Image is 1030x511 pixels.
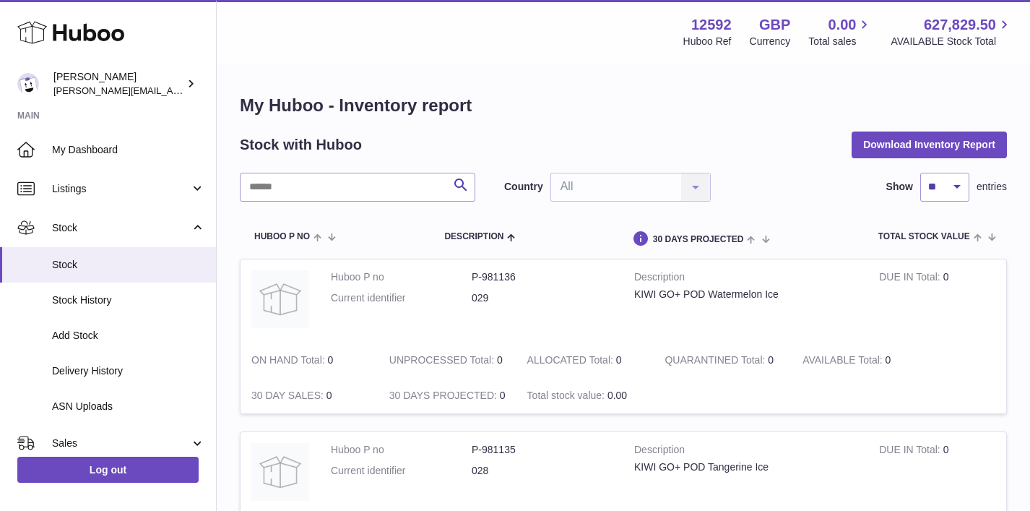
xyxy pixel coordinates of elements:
[527,390,607,405] strong: Total stock value
[891,35,1013,48] span: AVAILABLE Stock Total
[52,400,205,413] span: ASN Uploads
[389,390,500,405] strong: 30 DAYS PROJECTED
[750,35,791,48] div: Currency
[634,270,857,288] strong: Description
[886,180,913,194] label: Show
[240,94,1007,117] h1: My Huboo - Inventory report
[52,437,190,450] span: Sales
[634,443,857,460] strong: Description
[891,15,1013,48] a: 627,829.50 AVAILABLE Stock Total
[691,15,732,35] strong: 12592
[868,259,1006,343] td: 0
[504,180,543,194] label: Country
[331,291,472,305] dt: Current identifier
[759,15,790,35] strong: GBP
[808,35,873,48] span: Total sales
[683,35,732,48] div: Huboo Ref
[472,443,613,457] dd: P-981135
[331,270,472,284] dt: Huboo P no
[665,354,768,369] strong: QUARANTINED Total
[472,291,613,305] dd: 029
[378,378,516,413] td: 0
[808,15,873,48] a: 0.00 Total sales
[389,354,497,369] strong: UNPROCESSED Total
[251,390,326,405] strong: 30 DAY SALES
[472,464,613,478] dd: 028
[768,354,774,366] span: 0
[251,443,309,501] img: product image
[251,270,309,328] img: product image
[444,232,503,241] span: Description
[879,444,943,459] strong: DUE IN Total
[516,343,654,378] td: 0
[52,258,205,272] span: Stock
[634,288,857,301] div: KIWI GO+ POD Watermelon Ice
[378,343,516,378] td: 0
[828,15,857,35] span: 0.00
[331,464,472,478] dt: Current identifier
[879,271,943,286] strong: DUE IN Total
[53,85,290,96] span: [PERSON_NAME][EMAIL_ADDRESS][DOMAIN_NAME]
[634,460,857,474] div: KIWI GO+ POD Tangerine Ice
[17,73,39,95] img: alessandra@kiwivapor.com
[52,143,205,157] span: My Dashboard
[52,293,205,307] span: Stock History
[653,235,744,244] span: 30 DAYS PROJECTED
[17,457,199,483] a: Log out
[472,270,613,284] dd: P-981136
[52,364,205,378] span: Delivery History
[852,132,1007,158] button: Download Inventory Report
[977,180,1007,194] span: entries
[878,232,970,241] span: Total stock value
[792,343,930,378] td: 0
[331,443,472,457] dt: Huboo P no
[52,182,190,196] span: Listings
[607,390,627,401] span: 0.00
[53,70,183,98] div: [PERSON_NAME]
[254,232,310,241] span: Huboo P no
[240,135,362,155] h2: Stock with Huboo
[52,221,190,235] span: Stock
[241,343,378,378] td: 0
[52,329,205,343] span: Add Stock
[251,354,328,369] strong: ON HAND Total
[527,354,616,369] strong: ALLOCATED Total
[241,378,378,413] td: 0
[802,354,885,369] strong: AVAILABLE Total
[924,15,996,35] span: 627,829.50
